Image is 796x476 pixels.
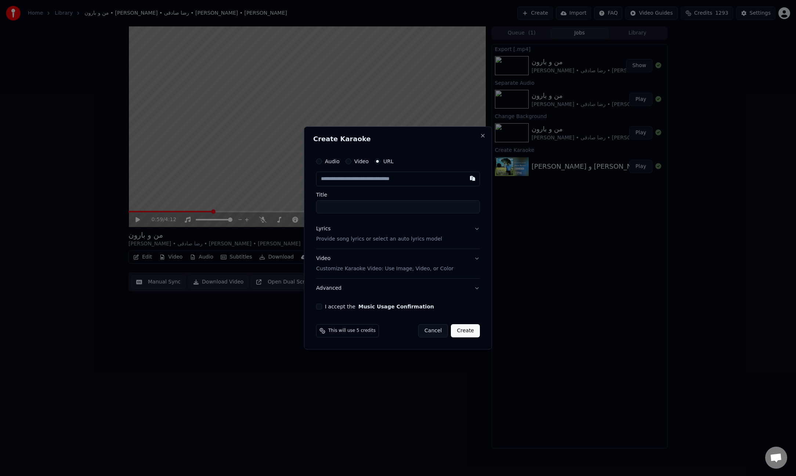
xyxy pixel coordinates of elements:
[325,159,340,164] label: Audio
[354,159,369,164] label: Video
[316,225,330,232] div: Lyrics
[316,235,442,243] p: Provide song lyrics or select an auto lyrics model
[328,328,376,334] span: This will use 5 credits
[451,324,480,337] button: Create
[325,304,434,309] label: I accept the
[316,279,480,298] button: Advanced
[316,265,453,272] p: Customize Karaoke Video: Use Image, Video, or Color
[316,192,480,197] label: Title
[316,255,453,272] div: Video
[358,304,434,309] button: I accept the
[316,219,480,249] button: LyricsProvide song lyrics or select an auto lyrics model
[313,136,483,142] h2: Create Karaoke
[316,249,480,278] button: VideoCustomize Karaoke Video: Use Image, Video, or Color
[418,324,448,337] button: Cancel
[383,159,394,164] label: URL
